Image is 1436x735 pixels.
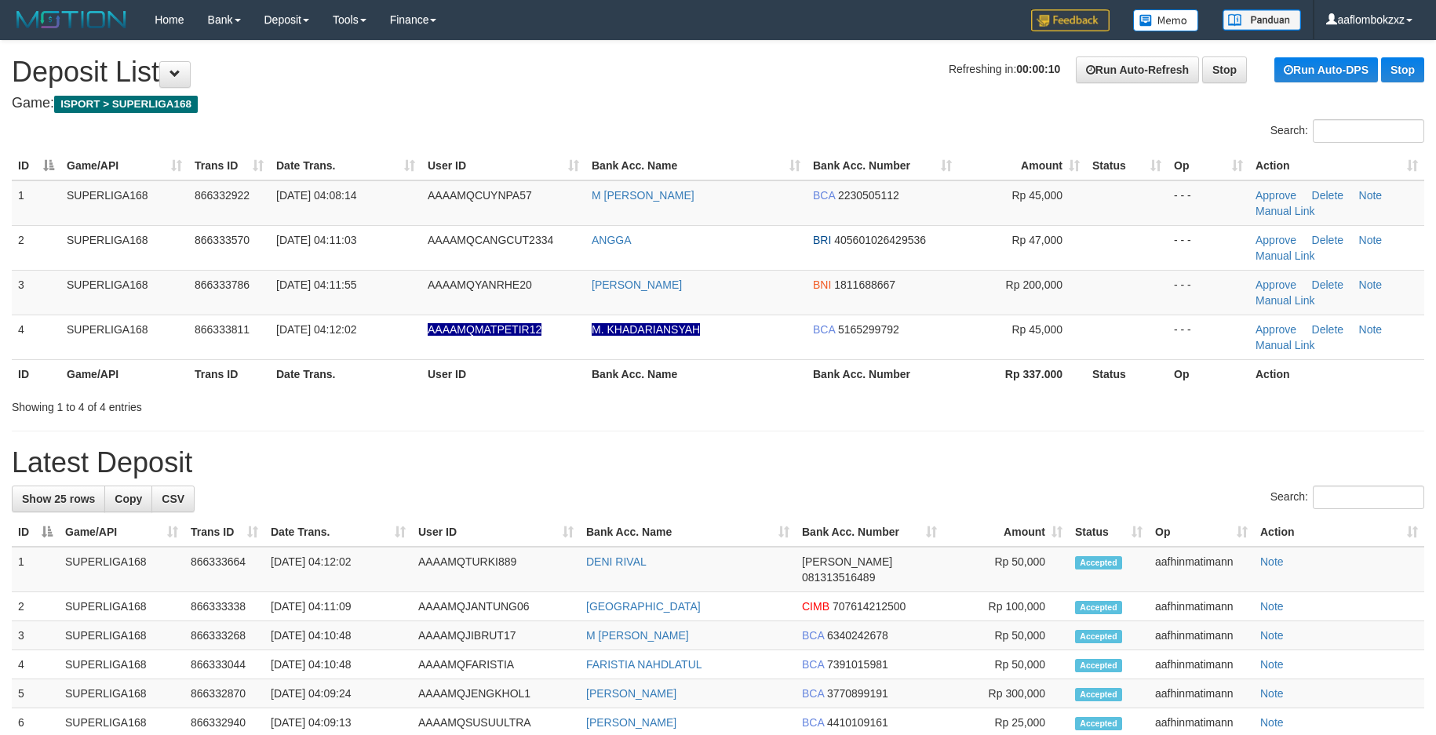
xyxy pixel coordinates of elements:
span: [DATE] 04:12:02 [276,323,356,336]
label: Search: [1270,119,1424,143]
span: 866333811 [195,323,250,336]
td: 866333664 [184,547,264,592]
td: AAAAMQTURKI889 [412,547,580,592]
a: M [PERSON_NAME] [592,189,694,202]
th: Game/API [60,359,188,388]
a: Note [1260,658,1284,671]
td: SUPERLIGA168 [59,650,184,679]
a: Approve [1256,323,1296,336]
td: Rp 50,000 [943,621,1069,650]
a: M. KHADARIANSYAH [592,323,700,336]
td: 866332870 [184,679,264,708]
a: ANGGA [592,234,632,246]
a: CSV [151,486,195,512]
a: Stop [1202,56,1247,83]
span: CSV [162,493,184,505]
th: Op: activate to sort column ascending [1149,518,1254,547]
a: Note [1260,629,1284,642]
span: Copy 1811688667 to clipboard [834,278,895,291]
th: Trans ID: activate to sort column ascending [188,151,270,180]
td: aafhinmatimann [1149,621,1254,650]
th: Date Trans.: activate to sort column ascending [270,151,421,180]
a: Note [1260,600,1284,613]
td: SUPERLIGA168 [60,225,188,270]
td: 3 [12,621,59,650]
span: Copy 2230505112 to clipboard [838,189,899,202]
span: AAAAMQYANRHE20 [428,278,532,291]
span: Accepted [1075,556,1122,569]
div: Showing 1 to 4 of 4 entries [12,393,587,415]
img: panduan.png [1223,9,1301,31]
th: Trans ID [188,359,270,388]
td: aafhinmatimann [1149,679,1254,708]
h1: Deposit List [12,56,1424,88]
td: Rp 50,000 [943,547,1069,592]
td: 5 [12,679,59,708]
th: Bank Acc. Name: activate to sort column ascending [585,151,807,180]
span: CIMB [802,600,829,613]
td: 866333044 [184,650,264,679]
a: Run Auto-Refresh [1076,56,1199,83]
span: Accepted [1075,601,1122,614]
th: ID: activate to sort column descending [12,151,60,180]
a: Approve [1256,278,1296,291]
th: Bank Acc. Name [585,359,807,388]
span: [DATE] 04:08:14 [276,189,356,202]
td: [DATE] 04:12:02 [264,547,412,592]
th: Date Trans.: activate to sort column ascending [264,518,412,547]
th: Action [1249,359,1424,388]
span: 866333786 [195,278,250,291]
span: BRI [813,234,831,246]
span: [DATE] 04:11:03 [276,234,356,246]
span: AAAAMQCANGCUT2334 [428,234,553,246]
span: BCA [813,323,835,336]
td: - - - [1168,180,1249,226]
td: SUPERLIGA168 [59,679,184,708]
td: 4 [12,650,59,679]
td: - - - [1168,270,1249,315]
a: Manual Link [1256,205,1315,217]
th: Game/API: activate to sort column ascending [59,518,184,547]
a: DENI RIVAL [586,555,647,568]
td: aafhinmatimann [1149,650,1254,679]
span: 866332922 [195,189,250,202]
a: Stop [1381,57,1424,82]
td: [DATE] 04:09:24 [264,679,412,708]
a: Delete [1312,234,1343,246]
th: ID [12,359,60,388]
td: 1 [12,180,60,226]
span: Accepted [1075,688,1122,701]
strong: 00:00:10 [1016,63,1060,75]
a: Note [1359,323,1383,336]
th: Trans ID: activate to sort column ascending [184,518,264,547]
span: Copy 4410109161 to clipboard [827,716,888,729]
th: Amount: activate to sort column ascending [943,518,1069,547]
th: User ID [421,359,585,388]
img: Feedback.jpg [1031,9,1110,31]
a: Manual Link [1256,294,1315,307]
span: Show 25 rows [22,493,95,505]
a: [GEOGRAPHIC_DATA] [586,600,701,613]
td: - - - [1168,225,1249,270]
span: 866333570 [195,234,250,246]
span: Copy 5165299792 to clipboard [838,323,899,336]
a: Run Auto-DPS [1274,57,1378,82]
td: SUPERLIGA168 [59,592,184,621]
td: 866333268 [184,621,264,650]
span: Copy 707614212500 to clipboard [833,600,906,613]
td: Rp 300,000 [943,679,1069,708]
td: [DATE] 04:10:48 [264,650,412,679]
span: [DATE] 04:11:55 [276,278,356,291]
span: BCA [802,687,824,700]
span: BCA [802,716,824,729]
a: [PERSON_NAME] [586,716,676,729]
span: Rp 200,000 [1006,278,1062,291]
a: M [PERSON_NAME] [586,629,689,642]
span: AAAAMQCUYNPA57 [428,189,532,202]
th: Bank Acc. Name: activate to sort column ascending [580,518,796,547]
th: Game/API: activate to sort column ascending [60,151,188,180]
td: - - - [1168,315,1249,359]
span: BCA [813,189,835,202]
td: [DATE] 04:11:09 [264,592,412,621]
th: Op [1168,359,1249,388]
